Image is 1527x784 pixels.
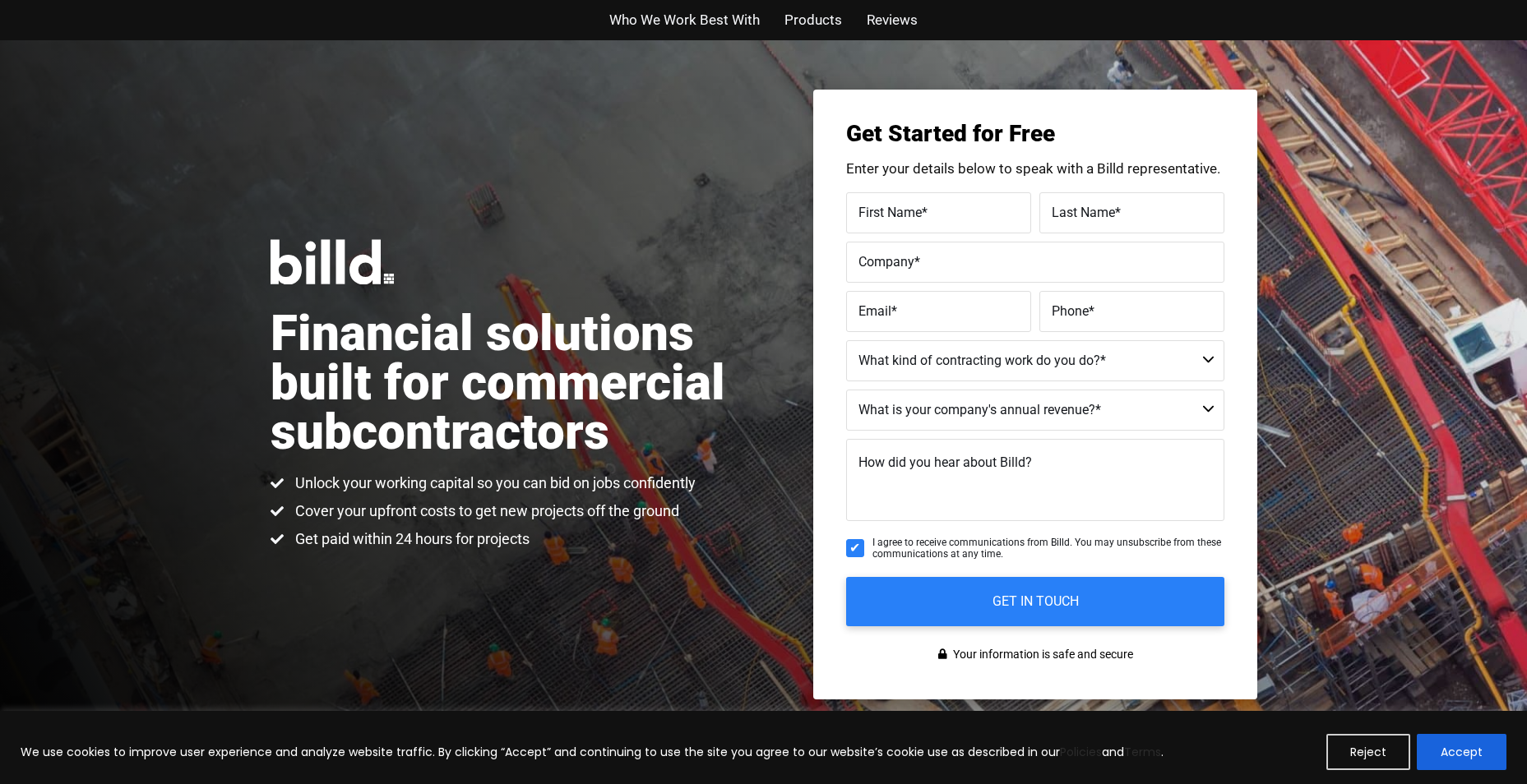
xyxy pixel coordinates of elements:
span: Last Name [1052,204,1115,219]
a: Policies [1060,744,1102,760]
span: Company [858,253,914,269]
a: Who We Work Best With [609,8,760,32]
span: Get paid within 24 hours for projects [291,529,530,549]
button: Reject [1326,734,1410,770]
span: Unlock your working capital so you can bid on jobs confidently [291,473,696,493]
span: How did you hear about Billd? [858,454,1032,470]
input: GET IN TOUCH [846,577,1224,626]
span: Your information is safe and secure [949,643,1133,666]
span: Phone [1052,302,1089,318]
span: First Name [858,204,922,219]
a: Reviews [867,8,918,32]
a: Products [784,8,842,32]
span: I agree to receive communications from Billd. You may unsubscribe from these communications at an... [872,537,1224,560]
span: Email [858,302,891,318]
input: I agree to receive communications from Billd. You may unsubscribe from these communications at an... [846,539,864,557]
p: Enter your details below to speak with a Billd representative. [846,162,1224,176]
span: Cover your upfront costs to get new projects off the ground [291,501,679,521]
button: Accept [1417,734,1506,770]
h3: Get Started for Free [846,122,1224,145]
h1: Financial solutions built for commercial subcontractors [271,309,764,457]
a: Terms [1124,744,1161,760]
p: We use cookies to improve user experience and analyze website traffic. By clicking “Accept” and c... [21,742,1164,762]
